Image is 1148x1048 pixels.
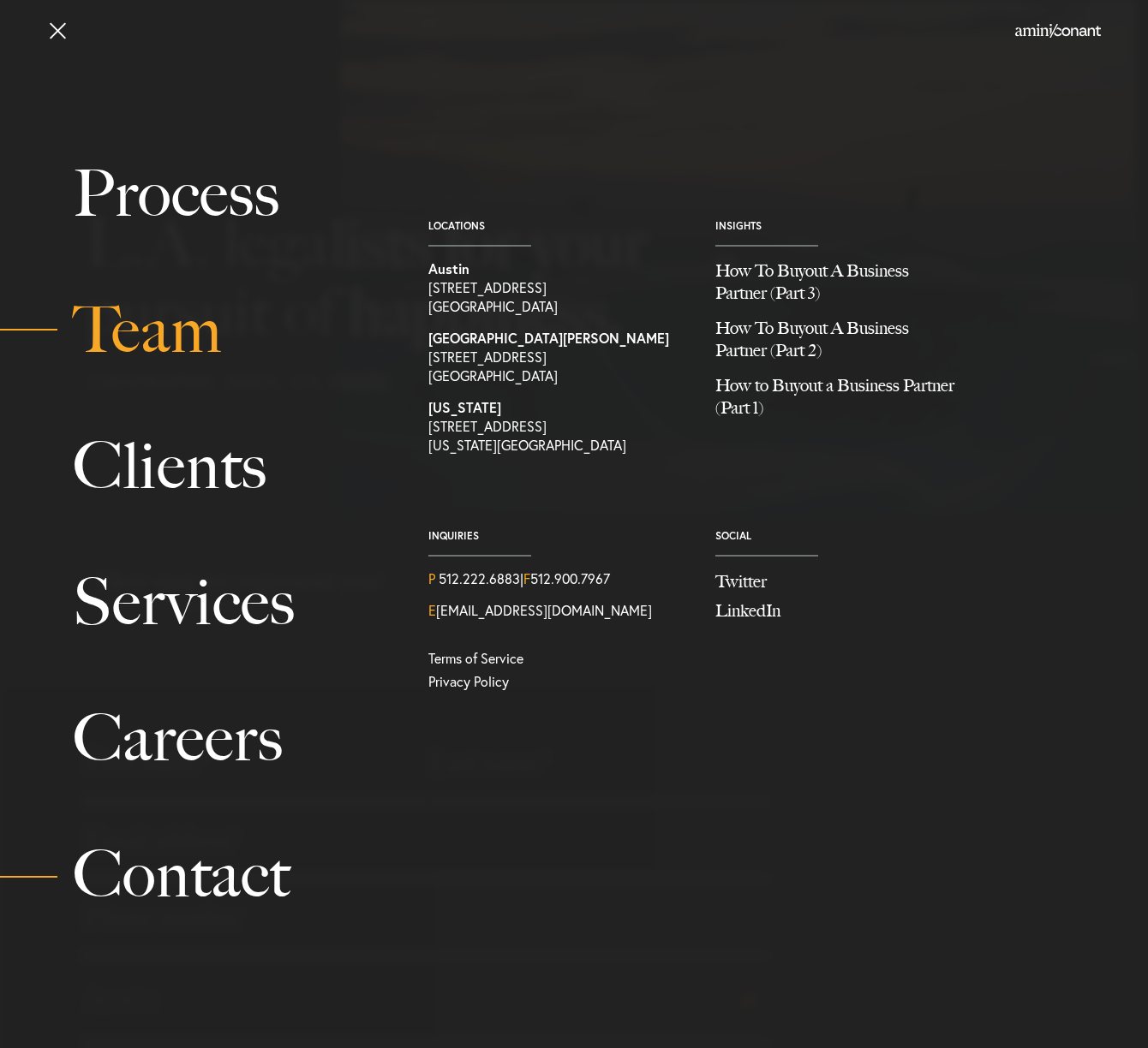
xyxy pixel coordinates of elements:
[428,398,501,416] strong: [US_STATE]
[428,259,690,316] a: View on map
[428,601,652,620] a: Email Us
[715,530,977,542] span: Social
[1015,24,1101,38] img: Amini & Conant
[73,262,390,398] a: Team
[428,601,436,620] span: E
[439,569,520,588] a: Call us at 5122226883
[428,219,485,232] a: Locations
[428,649,523,668] a: Terms of Service
[428,569,690,588] div: | 512.900.7967
[715,598,977,623] a: Join us on LinkedIn
[428,329,669,347] strong: [GEOGRAPHIC_DATA][PERSON_NAME]
[428,530,690,542] span: Inquiries
[715,569,977,594] a: Follow us on Twitter
[715,374,977,432] a: How to Buyout a Business Partner (Part 1)
[73,398,390,534] a: Clients
[73,807,390,943] a: Contact
[428,329,690,385] a: View on map
[73,670,390,807] a: Careers
[715,219,762,232] a: Insights
[428,672,690,691] a: Privacy Policy
[73,126,390,262] a: Process
[523,569,530,588] span: F
[1015,25,1101,39] a: Home
[715,259,977,317] a: How To Buyout A Business Partner (Part 3)
[73,534,390,670] a: Services
[715,317,977,374] a: How To Buyout A Business Partner (Part 2)
[428,569,435,588] span: P
[428,259,469,277] strong: Austin
[428,398,690,455] a: View on map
